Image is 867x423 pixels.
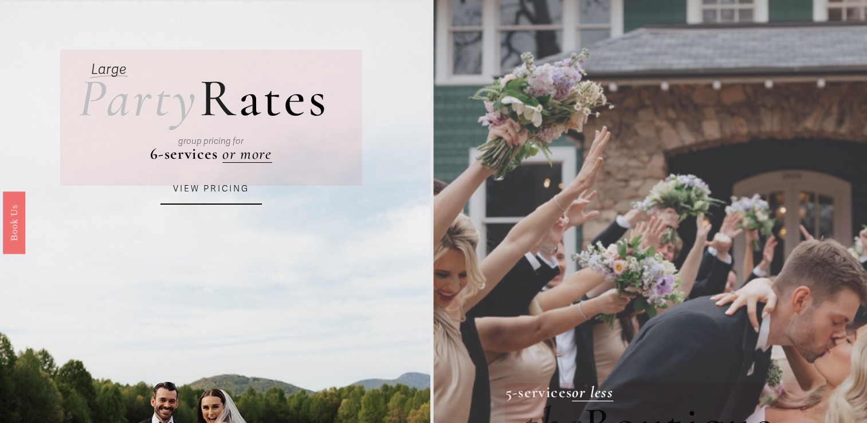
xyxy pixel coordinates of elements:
[572,382,613,402] a: or less
[79,66,199,131] em: Party
[199,66,238,131] span: R
[178,136,244,146] em: group pricing for
[91,61,126,78] em: Large
[79,72,329,125] h2: ates
[160,174,262,205] a: VIEW PRICING
[505,382,572,402] strong: 5-services
[3,191,25,254] a: Book Us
